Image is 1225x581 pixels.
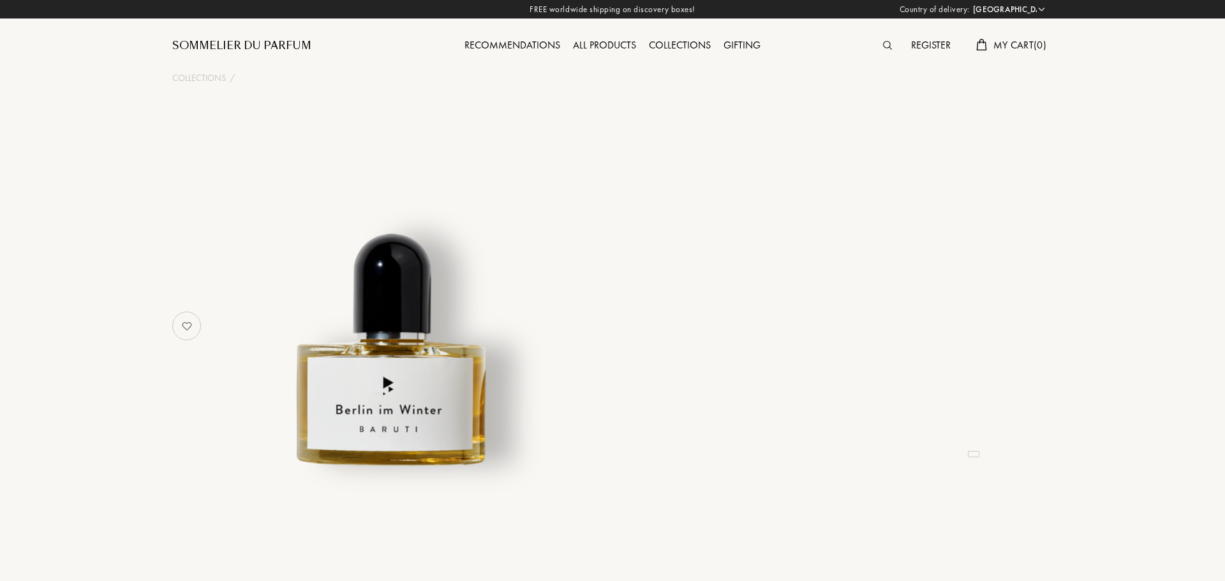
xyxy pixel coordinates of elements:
div: All products [567,38,642,54]
span: Country of delivery: [900,3,970,16]
a: Register [905,38,957,52]
div: / [230,71,235,85]
span: My Cart ( 0 ) [993,38,1046,52]
img: search_icn.svg [883,41,892,50]
a: All products [567,38,642,52]
div: Collections [642,38,717,54]
a: Collections [172,71,226,85]
div: Gifting [717,38,767,54]
div: Register [905,38,957,54]
img: undefined undefined [235,162,551,478]
a: Sommelier du Parfum [172,38,311,54]
div: Recommendations [458,38,567,54]
a: Recommendations [458,38,567,52]
a: Gifting [717,38,767,52]
img: no_like_p.png [174,313,200,339]
img: cart.svg [976,39,986,50]
a: Collections [642,38,717,52]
